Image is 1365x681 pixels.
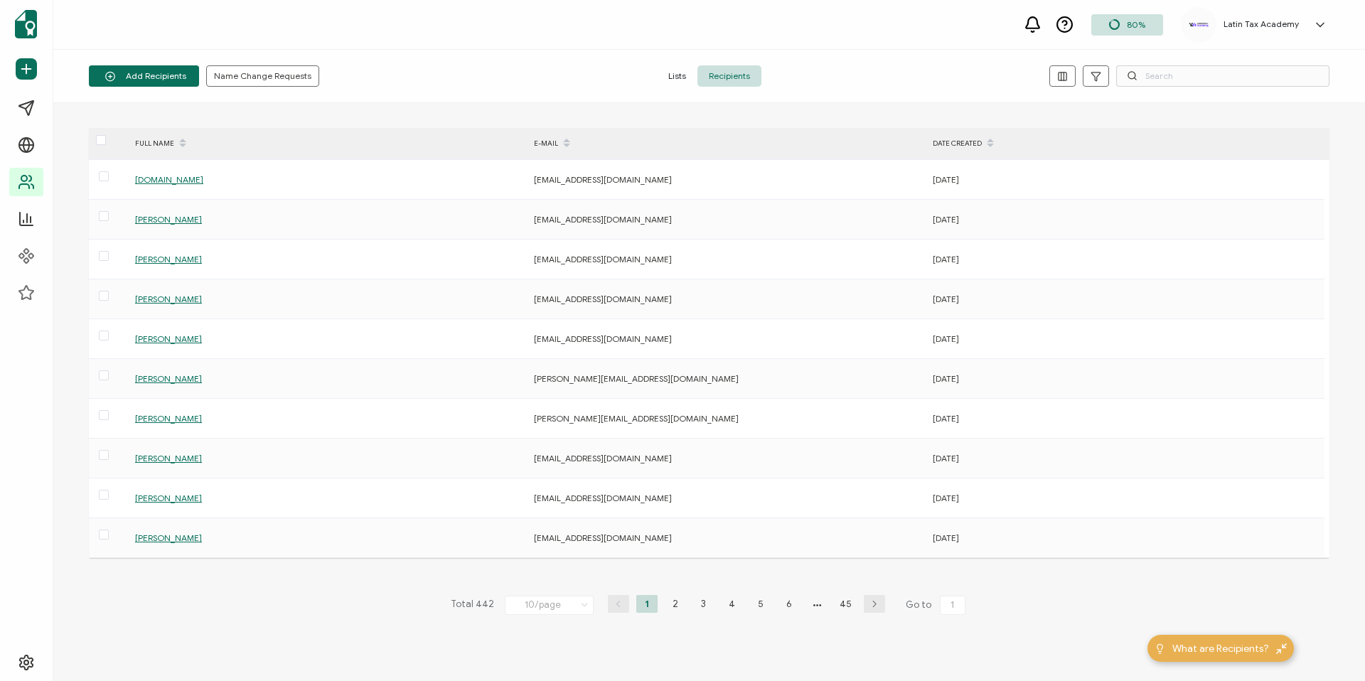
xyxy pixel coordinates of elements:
[1294,613,1365,681] iframe: Chat Widget
[697,65,761,87] span: Recipients
[206,65,319,87] button: Name Change Requests
[1116,65,1329,87] input: Search
[534,453,672,463] span: [EMAIL_ADDRESS][DOMAIN_NAME]
[778,595,800,613] li: 6
[135,333,202,344] span: [PERSON_NAME]
[534,174,672,185] span: [EMAIL_ADDRESS][DOMAIN_NAME]
[135,453,202,463] span: [PERSON_NAME]
[135,174,203,185] span: [DOMAIN_NAME]
[1276,643,1287,654] img: minimize-icon.svg
[534,254,672,264] span: [EMAIL_ADDRESS][DOMAIN_NAME]
[534,214,672,225] span: [EMAIL_ADDRESS][DOMAIN_NAME]
[214,72,311,80] span: Name Change Requests
[657,65,697,87] span: Lists
[135,373,202,384] span: [PERSON_NAME]
[451,595,494,615] span: Total 442
[722,595,743,613] li: 4
[933,453,959,463] span: [DATE]
[128,132,527,156] div: FULL NAME
[505,596,594,615] input: Select
[933,493,959,503] span: [DATE]
[933,294,959,304] span: [DATE]
[1172,641,1269,656] span: What are Recipients?
[926,132,1324,156] div: DATE CREATED
[135,532,202,543] span: [PERSON_NAME]
[1188,21,1209,28] img: 94c1d8b1-6358-4297-843f-64831e6c94cb.png
[933,174,959,185] span: [DATE]
[15,10,37,38] img: sertifier-logomark-colored.svg
[534,532,672,543] span: [EMAIL_ADDRESS][DOMAIN_NAME]
[135,493,202,503] span: [PERSON_NAME]
[933,532,959,543] span: [DATE]
[135,413,202,424] span: [PERSON_NAME]
[693,595,714,613] li: 3
[1127,19,1145,30] span: 80%
[636,595,658,613] li: 1
[750,595,771,613] li: 5
[135,294,202,304] span: [PERSON_NAME]
[534,493,672,503] span: [EMAIL_ADDRESS][DOMAIN_NAME]
[1224,19,1299,29] h5: Latin Tax Academy
[665,595,686,613] li: 2
[933,333,959,344] span: [DATE]
[835,595,857,613] li: 45
[933,254,959,264] span: [DATE]
[135,254,202,264] span: [PERSON_NAME]
[135,214,202,225] span: [PERSON_NAME]
[534,413,739,424] span: [PERSON_NAME][EMAIL_ADDRESS][DOMAIN_NAME]
[933,214,959,225] span: [DATE]
[527,132,926,156] div: E-MAIL
[89,65,199,87] button: Add Recipients
[933,413,959,424] span: [DATE]
[534,373,739,384] span: [PERSON_NAME][EMAIL_ADDRESS][DOMAIN_NAME]
[534,294,672,304] span: [EMAIL_ADDRESS][DOMAIN_NAME]
[933,373,959,384] span: [DATE]
[906,595,968,615] span: Go to
[534,333,672,344] span: [EMAIL_ADDRESS][DOMAIN_NAME]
